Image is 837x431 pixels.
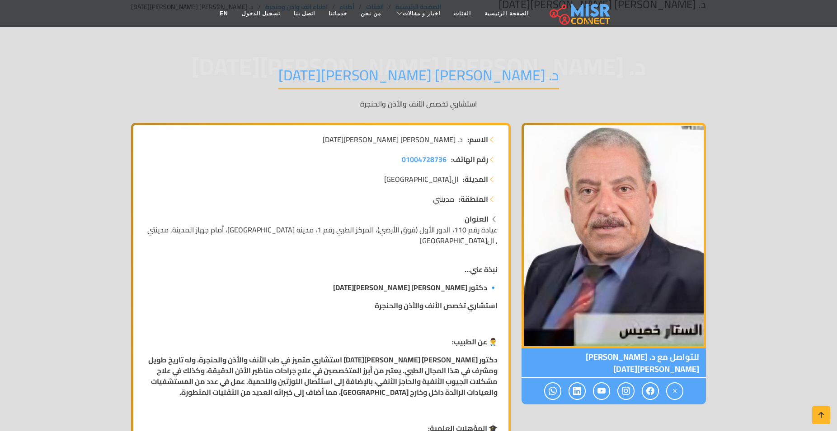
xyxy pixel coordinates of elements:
[278,66,559,89] h1: د. [PERSON_NAME] [PERSON_NAME][DATE]
[433,194,454,204] span: مدينتي
[235,5,287,22] a: تسجيل الدخول
[375,299,498,312] strong: استشاري تخصص الأنف والأذن والحنجرة
[459,194,488,204] strong: المنطقة:
[522,123,706,348] img: د. عبد الستار حسن خميس
[323,134,463,145] span: د. [PERSON_NAME] [PERSON_NAME][DATE]
[147,223,498,247] span: عيادة رقم 110، الدور الأول (فوق الأرضي)، المركز الطبي رقم 1، مدينة [GEOGRAPHIC_DATA]، أمام جهاز ا...
[354,5,387,22] a: من نحن
[402,153,447,166] span: 01004728736
[452,335,498,348] strong: 👨‍⚕️ عن الطبيب:
[465,263,498,276] strong: نبذة عني...
[333,281,498,294] strong: 🔹 دكتور [PERSON_NAME] [PERSON_NAME][DATE]
[550,2,610,25] img: main.misr_connect
[131,98,706,109] p: استشاري تخصص الأنف والأذن والحنجرة
[478,5,535,22] a: الصفحة الرئيسية
[213,5,235,22] a: EN
[463,174,488,185] strong: المدينة:
[148,353,498,399] strong: دكتور [PERSON_NAME] [PERSON_NAME][DATE] استشاري متميز في طب الأنف والأذن والحنجرة، وله تاريخ طويل...
[384,174,458,185] span: ال[GEOGRAPHIC_DATA]
[447,5,478,22] a: الفئات
[402,154,447,165] a: 01004728736
[522,348,706,378] span: للتواصل مع د. [PERSON_NAME] [PERSON_NAME][DATE]
[287,5,322,22] a: اتصل بنا
[322,5,354,22] a: خدماتنا
[388,5,447,22] a: اخبار و مقالات
[451,154,488,165] strong: رقم الهاتف:
[465,212,489,226] strong: العنوان
[467,134,488,145] strong: الاسم:
[403,9,441,18] span: اخبار و مقالات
